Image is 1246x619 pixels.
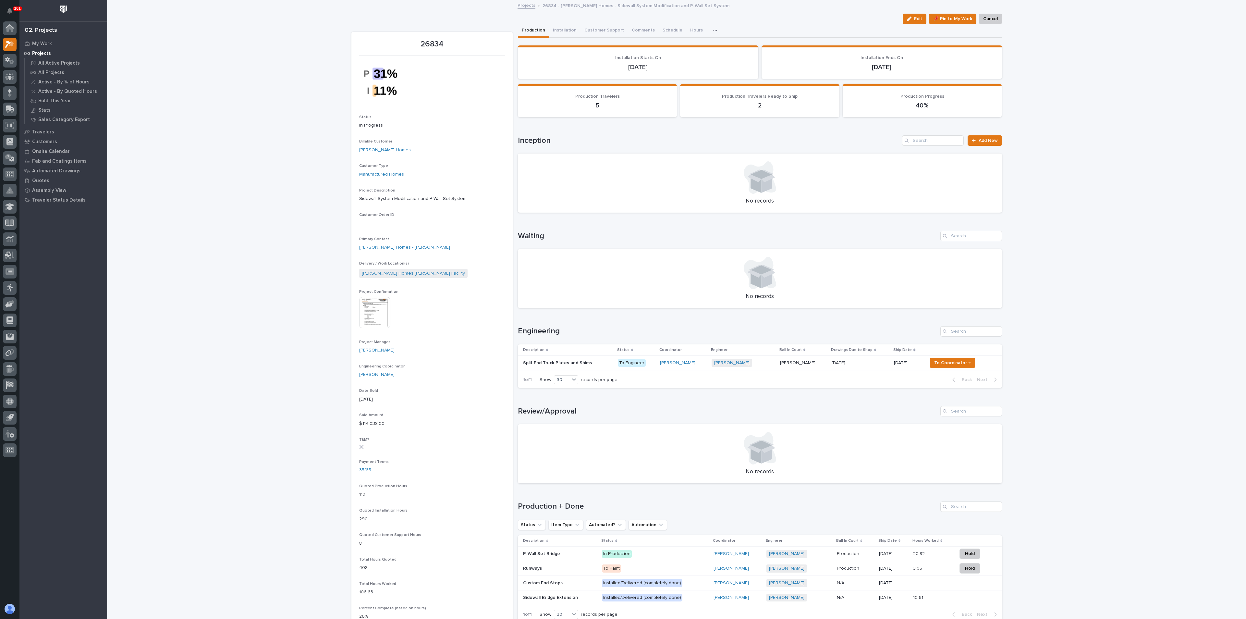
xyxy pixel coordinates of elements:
[965,550,975,558] span: Hold
[523,359,593,366] p: Split End Truck Plates and Shims
[933,15,972,23] span: 📌 Pin to My Work
[686,24,707,38] button: Hours
[914,16,922,22] span: Edit
[554,611,570,618] div: 30
[575,94,620,99] span: Production Travelers
[769,566,804,571] a: [PERSON_NAME]
[518,1,535,9] a: Projects
[769,551,804,557] a: [PERSON_NAME]
[518,136,900,145] h1: Inception
[32,188,66,193] p: Assembly View
[837,579,846,586] p: N/A
[518,407,938,416] h1: Review/Approval
[359,516,505,523] p: 290
[19,127,107,137] a: Travelers
[25,58,107,68] a: All Active Projects
[359,164,388,168] span: Customer Type
[359,244,450,251] a: [PERSON_NAME] Homes - [PERSON_NAME]
[714,595,749,600] a: [PERSON_NAME]
[974,612,1002,617] button: Next
[25,105,107,115] a: Stats
[959,549,980,559] button: Hold
[359,371,395,378] a: [PERSON_NAME]
[540,377,551,383] p: Show
[628,24,659,38] button: Comments
[359,189,395,192] span: Project Description
[359,171,404,178] a: Manufactured Homes
[32,197,86,203] p: Traveler Status Details
[38,89,97,94] p: Active - By Quoted Hours
[832,359,847,366] p: [DATE]
[837,550,861,557] p: Production
[879,580,908,586] p: [DATE]
[25,96,107,105] a: Sold This Year
[359,420,505,427] p: $ 114,038.00
[25,77,107,86] a: Active - By % of Hours
[769,63,994,71] p: [DATE]
[581,377,617,383] p: records per page
[518,231,938,241] h1: Waiting
[940,406,1002,416] input: Search
[359,40,505,49] p: 26834
[959,563,980,574] button: Hold
[601,537,614,544] p: Status
[968,135,1002,146] a: Add New
[940,326,1002,337] input: Search
[894,360,922,366] p: [DATE]
[722,94,798,99] span: Production Travelers Ready to Ship
[836,537,859,544] p: Ball In Court
[518,24,549,38] button: Production
[523,537,544,544] p: Description
[38,117,90,123] p: Sales Category Export
[359,389,378,393] span: Date Sold
[19,176,107,185] a: Quotes
[526,468,994,476] p: No records
[25,68,107,77] a: All Projects
[714,551,749,557] a: [PERSON_NAME]
[618,359,646,367] div: To Engineer
[359,467,371,474] a: 35/65
[359,122,505,129] p: In Progress
[977,612,991,617] span: Next
[32,149,70,155] p: Onsite Calendar
[902,135,964,146] div: Search
[526,293,994,300] p: No records
[518,547,1002,561] tr: P-Wall Set BridgeP-Wall Set Bridge In Production[PERSON_NAME] [PERSON_NAME] ProductionProduction ...
[359,533,421,537] span: Quoted Customer Support Hours
[19,137,107,146] a: Customers
[359,213,394,217] span: Customer Order ID
[523,550,561,557] p: P-Wall Set Bridge
[548,520,583,530] button: Item Type
[25,27,57,34] div: 02. Projects
[540,612,551,617] p: Show
[38,79,90,85] p: Active - By % of Hours
[766,537,782,544] p: Engineer
[359,365,405,368] span: Engineering Coordinator
[934,359,971,367] span: To Coordinator →
[359,290,398,294] span: Project Confirmation
[25,87,107,96] a: Active - By Quoted Hours
[3,4,17,18] button: Notifications
[25,115,107,124] a: Sales Category Export
[32,158,87,164] p: Fab and Coatings Items
[19,166,107,176] a: Automated Drawings
[32,41,52,47] p: My Work
[38,107,51,113] p: Stats
[979,14,1002,24] button: Cancel
[19,195,107,205] a: Traveler Status Details
[359,558,397,562] span: Total Hours Quoted
[602,550,632,558] div: In Production
[879,551,908,557] p: [DATE]
[526,102,669,109] p: 5
[714,360,750,366] a: [PERSON_NAME]
[526,63,751,71] p: [DATE]
[659,24,686,38] button: Schedule
[518,561,1002,576] tr: RunwaysRunways To Paint[PERSON_NAME] [PERSON_NAME] ProductionProduction [DATE]3.053.05 Hold
[359,582,396,586] span: Total Hours Worked
[947,377,974,383] button: Back
[523,594,579,600] p: Sidewall Bridge Extension
[979,138,998,143] span: Add New
[713,537,735,544] p: Coordinator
